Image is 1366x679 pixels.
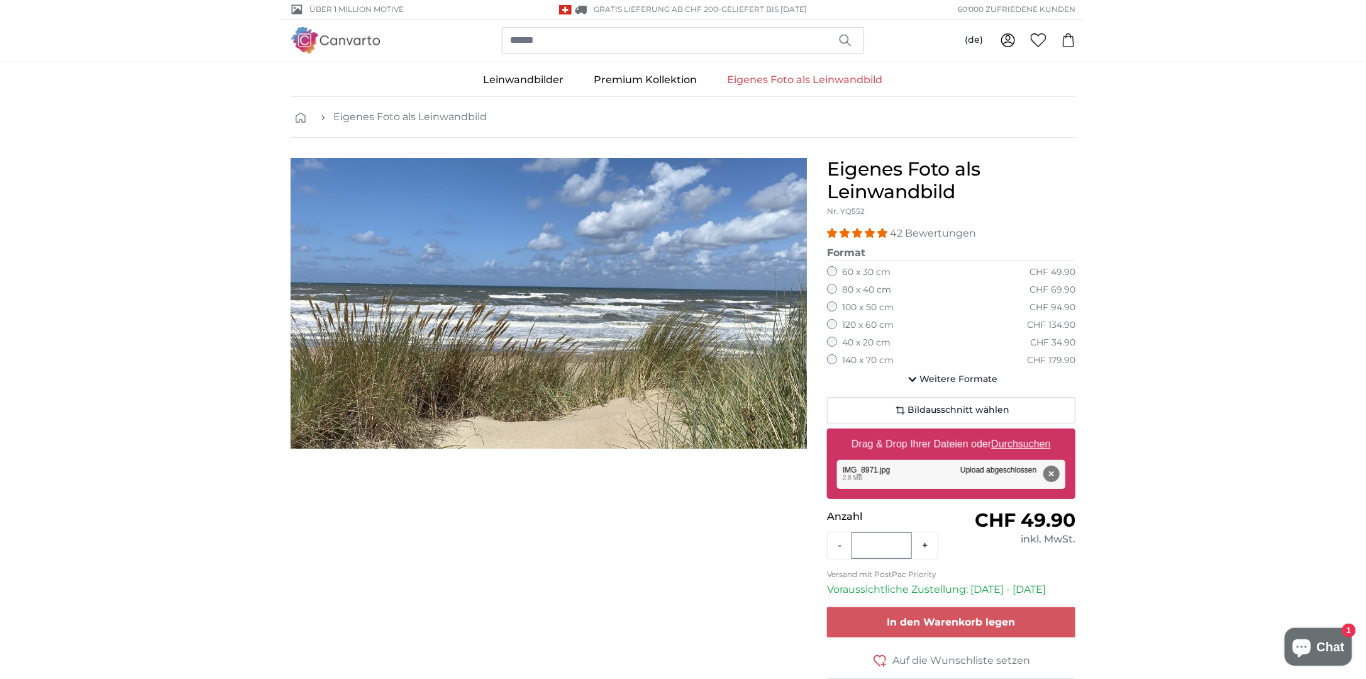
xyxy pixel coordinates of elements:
[842,284,891,296] label: 80 x 40 cm
[827,227,890,239] span: 4.98 stars
[842,266,891,279] label: 60 x 30 cm
[842,319,894,332] label: 120 x 60 cm
[992,439,1051,449] u: Durchsuchen
[827,367,1075,392] button: Weitere Formate
[887,616,1016,628] span: In den Warenkorb legen
[912,533,938,558] button: +
[594,4,718,14] span: GRATIS Lieferung ab CHF 200
[920,373,998,386] span: Weitere Formate
[827,653,1075,668] button: Auf die Wunschliste setzen
[955,29,993,52] button: (de)
[718,4,807,14] span: -
[827,582,1075,597] p: Voraussichtliche Zustellung: [DATE] - [DATE]
[1027,319,1075,332] div: CHF 134.90
[890,227,976,239] span: 42 Bewertungen
[291,158,807,449] div: 1 of 1
[842,301,894,314] label: 100 x 50 cm
[713,64,898,96] a: Eigenes Foto als Leinwandbild
[1030,284,1075,296] div: CHF 69.90
[309,4,404,15] span: Über 1 Million Motive
[333,109,487,125] a: Eigenes Foto als Leinwandbild
[827,607,1075,637] button: In den Warenkorb legen
[1030,337,1075,349] div: CHF 34.90
[827,397,1075,424] button: Bildausschnitt wählen
[291,27,381,53] img: Canvarto
[1030,266,1075,279] div: CHF 49.90
[721,4,807,14] span: Geliefert bis [DATE]
[908,404,1010,417] span: Bildausschnitt wählen
[827,206,865,216] span: Nr. YQ552
[1027,354,1075,367] div: CHF 179.90
[958,4,1075,15] span: 60'000 ZUFRIEDENE KUNDEN
[827,245,1075,261] legend: Format
[579,64,713,96] a: Premium Kollektion
[1281,628,1356,669] inbox-online-store-chat: Onlineshop-Chat von Shopify
[827,570,1075,580] p: Versand mit PostPac Priority
[847,432,1056,457] label: Drag & Drop Ihrer Dateien oder
[952,532,1075,547] div: inkl. MwSt.
[975,508,1075,532] span: CHF 49.90
[827,158,1075,203] h1: Eigenes Foto als Leinwandbild
[291,158,807,449] img: personalised-canvas-print
[291,97,1075,138] nav: breadcrumbs
[1030,301,1075,314] div: CHF 94.90
[842,354,894,367] label: 140 x 70 cm
[842,337,891,349] label: 40 x 20 cm
[559,5,572,14] img: Schweiz
[892,653,1030,668] span: Auf die Wunschliste setzen
[828,533,852,558] button: -
[827,509,951,524] p: Anzahl
[469,64,579,96] a: Leinwandbilder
